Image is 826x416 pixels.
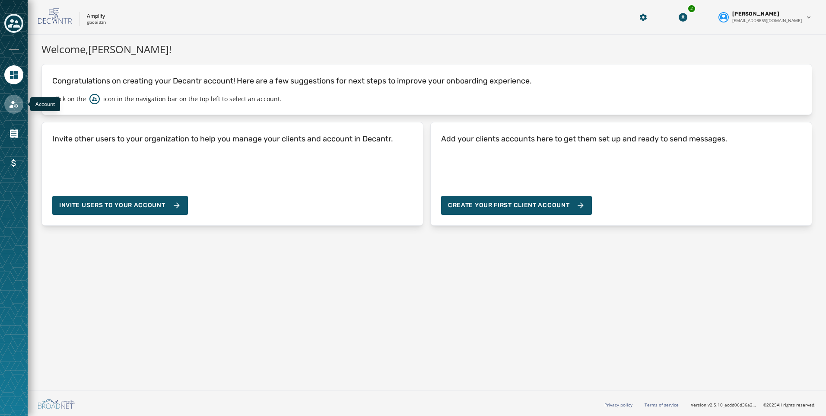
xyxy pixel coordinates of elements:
a: Terms of service [645,402,679,408]
button: User settings [715,7,816,27]
p: Click on the [52,95,86,103]
button: Download Menu [675,10,691,25]
a: Navigate to Home [4,65,23,84]
h4: Add your clients accounts here to get them set up and ready to send messages. [441,133,728,145]
span: © 2025 All rights reserved. [763,402,816,408]
p: gbcoi3zn [87,19,106,26]
button: Toggle account select drawer [4,14,23,33]
h1: Welcome, [PERSON_NAME] ! [41,42,812,57]
p: Congratulations on creating your Decantr account! Here are a few suggestions for next steps to im... [52,75,801,87]
span: Invite Users to your account [59,201,165,210]
span: Create your first client account [448,201,585,210]
p: Amplify [87,13,105,19]
a: Privacy policy [604,402,632,408]
span: [PERSON_NAME] [732,10,779,17]
button: Invite Users to your account [52,196,188,215]
span: [EMAIL_ADDRESS][DOMAIN_NAME] [732,17,802,24]
button: Create your first client account [441,196,592,215]
div: 2 [687,4,696,13]
button: Manage global settings [635,10,651,25]
a: Navigate to Orders [4,124,23,143]
a: Navigate to Account [4,95,23,114]
a: Navigate to Billing [4,154,23,173]
div: Account [30,97,60,111]
p: icon in the navigation bar on the top left to select an account. [103,95,282,103]
h4: Invite other users to your organization to help you manage your clients and account in Decantr. [52,133,393,145]
span: Version [691,402,756,408]
span: v2.5.10_acdd06d36a2d477687e21de5ea907d8c03850ae9 [708,402,756,408]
